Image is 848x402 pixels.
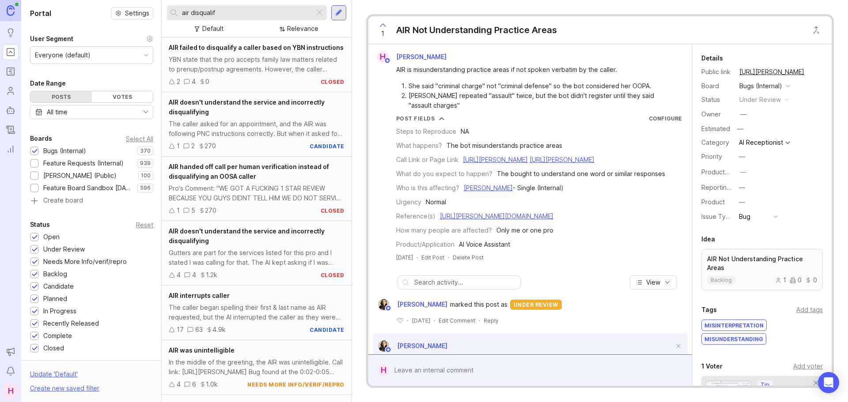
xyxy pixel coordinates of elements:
div: NA [461,127,469,136]
div: Relevance [287,24,318,34]
div: candidate [310,326,344,334]
span: AIR handed off call per human verification instead of disqualifying an OOSA caller [169,163,329,180]
div: 1 [177,206,180,215]
div: Idea [701,234,715,244]
div: · [479,317,480,324]
li: [PERSON_NAME] repeated "assault" twice, but the bot didn't register until they said "assault char... [409,91,674,110]
div: 4.9k [212,325,226,334]
a: [URL][PERSON_NAME][DOMAIN_NAME] [440,212,553,220]
div: 1 [177,141,180,151]
div: Public link [701,67,732,77]
div: Open Intercom Messenger [818,372,839,393]
div: - Single (Internal) [464,183,564,193]
span: [PERSON_NAME] [397,342,447,349]
a: [URL][PERSON_NAME] [737,66,807,78]
div: AIR Not Understanding Practice Areas [396,24,557,36]
div: Edit Post [421,254,444,261]
h1: Portal [30,8,51,19]
div: Open [43,232,60,242]
div: Reply [484,317,499,324]
div: In the first call, the AI picked up the caller saying "terminal charge" & did not clarify what sh... [397,354,674,373]
div: 2 [177,77,180,86]
div: Estimated [701,126,730,132]
button: Post Fields [396,115,445,122]
div: 1.0k [206,379,218,389]
input: Search... [182,8,310,18]
div: The caller asked for an appointment, and the AIR was following PNC instructions correctly. But wh... [169,119,344,139]
button: ProductboardID [738,166,749,178]
div: Post Fields [396,115,435,122]
div: 1 [775,277,786,283]
div: 17 [177,325,184,334]
a: [PERSON_NAME] [464,184,513,192]
div: Only me or one pro [496,225,553,235]
a: Roadmaps [3,64,19,79]
div: Create new saved filter [30,383,99,393]
div: Steps to Reproduce [396,127,456,136]
div: 0 [805,277,817,283]
a: Changelog [3,122,19,138]
div: Pro's Comment: "WE GOT A FUCKING 1 STAR REVIEW BECAUSE YOU GUYS DIDNT TELL HIM WE DO NOT SERVICE ... [169,184,344,203]
a: AIR doesn't understand the service and incorrectly disqualifyingGutters are part for the services... [162,221,352,286]
div: Who is this affecting? [396,183,459,193]
div: 2 [191,141,195,151]
label: ProductboardID [701,168,748,176]
div: Everyone (default) [35,50,91,60]
button: Settings [111,7,153,19]
div: Update ' Default ' [30,369,78,383]
a: AIR failed to disqualify a caller based on YBN instructionsYBN state that the pro accepts family ... [162,38,352,92]
a: [DATE] [396,254,413,261]
a: Users [3,83,19,99]
img: Ysabelle Eugenio [378,299,390,310]
a: H[PERSON_NAME] [372,51,454,63]
div: · [434,317,435,324]
div: Bugs (Internal) [43,146,86,156]
div: Tags [701,304,717,315]
div: Closed [43,343,64,353]
div: · [448,254,449,261]
div: 270 [205,206,216,215]
div: Gutters are part for the services listed for this pro and I stated I was calling for that. The AI... [169,248,344,267]
a: AIR interrupts callerThe caller began spelling their first & last name as AIR requested, but the ... [162,286,352,340]
a: Configure [649,115,682,122]
div: Owner [701,109,732,119]
div: Complete [43,331,72,341]
a: [URL][PERSON_NAME] [530,156,594,163]
div: Details [701,53,723,64]
div: AI Receptionist [739,139,783,146]
button: View [630,275,677,289]
img: member badge [384,57,390,64]
svg: toggle icon [139,109,153,116]
div: Feature Requests (Internal) [43,158,124,168]
div: closed [321,207,344,214]
img: member badge [385,305,391,312]
div: — [739,197,745,207]
span: [PERSON_NAME] [397,300,447,309]
div: Boards [30,133,52,144]
a: Portal [3,44,19,60]
div: — [740,109,746,119]
div: User Segment [30,34,73,44]
div: misunderstanding [702,334,766,344]
a: AIR Not Understanding Practice Areasbacklog100 [701,249,823,290]
div: Status [701,95,732,105]
div: In Progress [43,306,76,316]
div: Bug [739,212,750,222]
a: AIR doesn't understand the service and incorrectly disqualifyingThe caller asked for an appointme... [162,92,352,157]
label: Priority [701,153,722,160]
p: 596 [140,184,151,192]
label: Product [701,198,725,206]
div: Reference(s) [396,211,435,221]
div: Select All [126,136,153,141]
div: — [740,167,746,177]
div: What happens? [396,141,442,150]
img: Ysabelle Eugenio [378,340,390,352]
div: AIR is misunderstanding practice areas if not spoken verbatim by the caller. [396,65,674,75]
p: 100 [141,172,151,179]
div: H [3,383,19,398]
span: AIR was unintelligible [169,346,235,354]
div: The bought to understand one word or similar responses [497,169,665,179]
button: Notifications [3,363,19,379]
a: Ysabelle Eugenio[PERSON_NAME] [373,299,450,310]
